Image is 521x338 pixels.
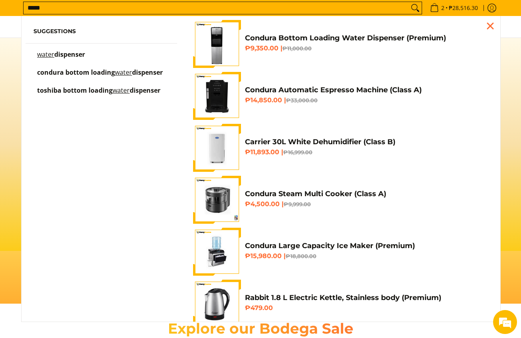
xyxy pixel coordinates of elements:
div: Close pop up [484,20,496,32]
mark: water [115,68,132,77]
h4: Condura Bottom Loading Water Dispenser (Premium) [245,34,488,43]
img: Rabbit 1.8 L Electric Kettle, Stainless body (Premium) [193,280,241,328]
mark: water [37,50,54,59]
span: condura bottom loading [37,68,115,77]
span: We're online! [46,101,110,181]
h4: Condura Large Capacity Ice Maker (Premium) [245,241,488,251]
h6: ₱11,893.00 | [245,148,488,156]
h4: Carrier 30L White Dehumidifier (Class B) [245,137,488,147]
h6: ₱9,350.00 | [245,44,488,52]
h4: Rabbit 1.8 L Electric Kettle, Stainless body (Premium) [245,293,488,302]
h4: Condura Automatic Espresso Machine (Class A) [245,85,488,95]
div: Minimize live chat window [131,4,150,23]
del: ₱9,999.00 [284,201,311,207]
a: toshiba bottom loading water dispenser [34,87,169,101]
del: ₱33,000.00 [286,97,318,103]
img: Condura Steam Multi Cooker (Class A) [193,176,241,224]
a: Condura Steam Multi Cooker (Class A) Condura Steam Multi Cooker (Class A) ₱4,500.00 |₱9,999.00 [193,176,488,224]
img: Condura Bottom Loading Water Dispenser (Premium) [193,20,241,68]
span: dispenser [132,68,163,77]
h6: ₱15,980.00 | [245,252,488,260]
span: • [428,4,480,12]
p: toshiba bottom loading water dispenser [37,87,160,101]
h6: ₱14,850.00 | [245,96,488,104]
h2: Explore our Bodega Sale [145,320,376,338]
span: ₱28,516.30 [448,5,479,11]
img: Condura Automatic Espresso Machine (Class A) [193,72,241,120]
a: Rabbit 1.8 L Electric Kettle, Stainless body (Premium) Rabbit 1.8 L Electric Kettle, Stainless bo... [193,280,488,328]
h6: ₱4,500.00 | [245,200,488,208]
del: ₱16,999.00 [283,149,312,155]
img: carrier-30-liter-dehumidier-premium-full-view-mang-kosme [193,124,241,172]
button: Search [409,2,422,14]
h4: Condura Steam Multi Cooker (Class A) [245,189,488,199]
img: https://mangkosme.com/products/condura-large-capacity-ice-maker-premium [193,228,241,276]
p: condura bottom loading water dispenser [37,70,163,84]
textarea: Type your message and hit 'Enter' [4,218,152,246]
span: dispenser [54,50,85,59]
h6: Suggestions [34,28,169,35]
del: ₱18,800.00 [286,253,316,259]
span: 2 [440,5,446,11]
span: dispenser [130,86,160,95]
mark: water [112,86,130,95]
a: https://mangkosme.com/products/condura-large-capacity-ice-maker-premium Condura Large Capacity Ic... [193,228,488,276]
a: Condura Bottom Loading Water Dispenser (Premium) Condura Bottom Loading Water Dispenser (Premium)... [193,20,488,68]
p: water dispenser [37,52,85,66]
a: condura bottom loading water dispenser [34,70,169,84]
span: toshiba bottom loading [37,86,112,95]
div: Chat with us now [41,45,134,55]
a: carrier-30-liter-dehumidier-premium-full-view-mang-kosme Carrier 30L White Dehumidifier (Class B)... [193,124,488,172]
a: Condura Automatic Espresso Machine (Class A) Condura Automatic Espresso Machine (Class A) ₱14,850... [193,72,488,120]
del: ₱11,000.00 [282,45,312,52]
a: water dispenser [34,52,169,66]
h6: ₱479.00 [245,304,488,312]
